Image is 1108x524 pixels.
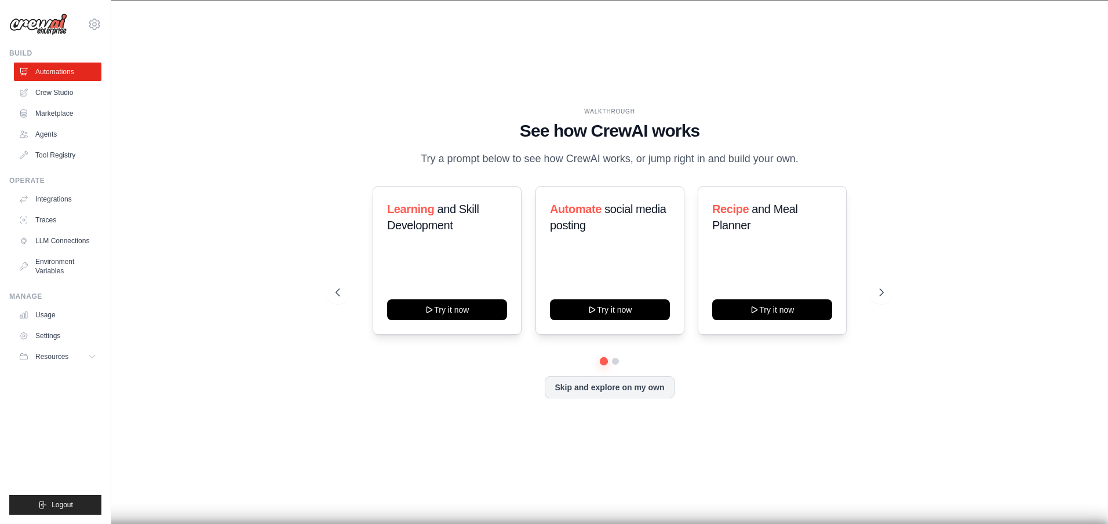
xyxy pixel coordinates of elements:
[14,211,101,229] a: Traces
[14,232,101,250] a: LLM Connections
[14,190,101,208] a: Integrations
[14,104,101,123] a: Marketplace
[14,63,101,81] a: Automations
[35,352,68,361] span: Resources
[9,292,101,301] div: Manage
[14,327,101,345] a: Settings
[14,83,101,102] a: Crew Studio
[9,176,101,185] div: Operate
[9,13,67,35] img: Logo
[14,306,101,324] a: Usage
[14,252,101,280] a: Environment Variables
[9,49,101,58] div: Build
[52,500,73,510] span: Logout
[14,125,101,144] a: Agents
[9,495,101,515] button: Logout
[14,347,101,366] button: Resources
[14,146,101,164] a: Tool Registry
